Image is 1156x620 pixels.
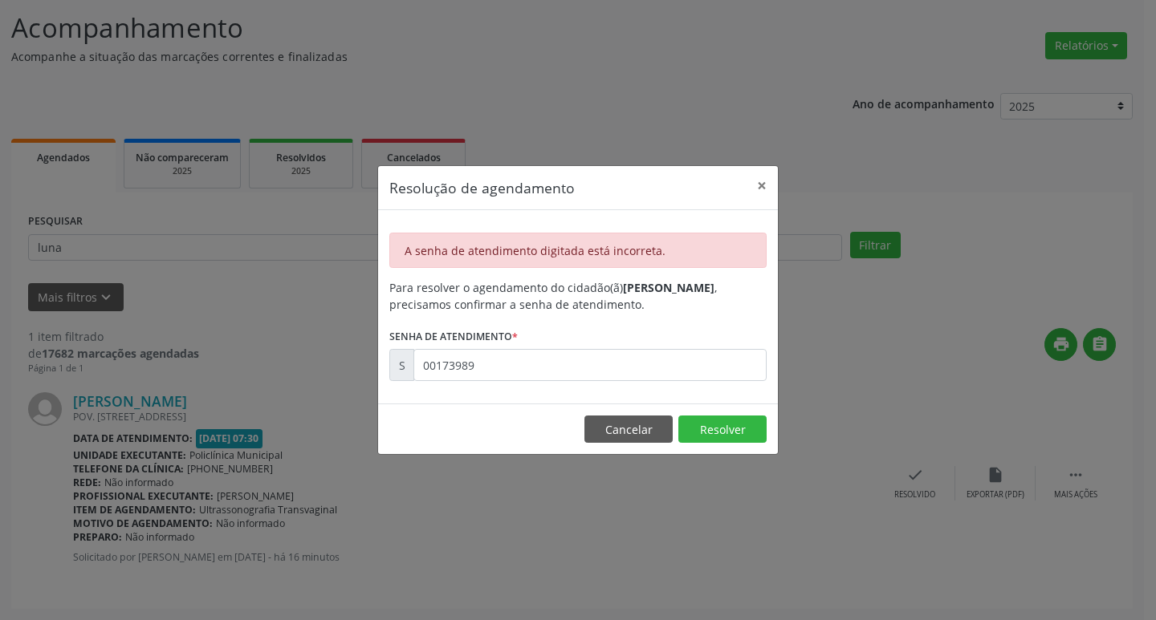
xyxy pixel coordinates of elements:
label: Senha de atendimento [389,324,518,349]
button: Cancelar [584,415,673,443]
h5: Resolução de agendamento [389,177,575,198]
button: Resolver [678,415,767,443]
div: Para resolver o agendamento do cidadão(ã) , precisamos confirmar a senha de atendimento. [389,279,767,313]
button: Close [746,166,778,205]
b: [PERSON_NAME] [623,280,714,295]
div: S [389,349,414,381]
div: A senha de atendimento digitada está incorreta. [389,233,767,268]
